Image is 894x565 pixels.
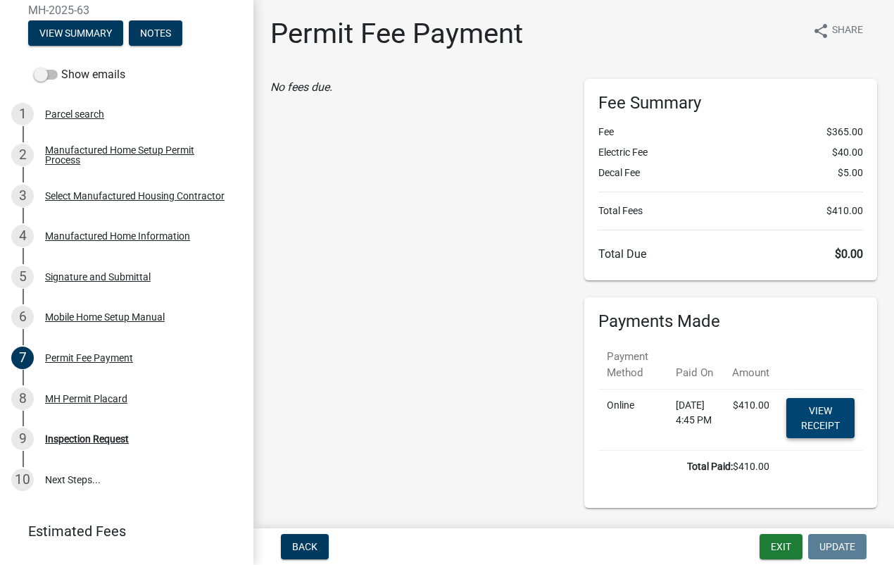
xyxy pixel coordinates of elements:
li: Fee [598,125,863,139]
th: Paid On [667,340,724,390]
span: $5.00 [838,166,863,180]
div: 1 [11,103,34,125]
div: 5 [11,266,34,288]
a: Estimated Fees [11,517,231,545]
div: Permit Fee Payment [45,353,133,363]
button: Back [281,534,329,559]
wm-modal-confirm: Summary [28,28,123,39]
b: Total Paid: [687,461,733,472]
div: 10 [11,468,34,491]
h6: Fee Summary [598,93,863,113]
div: 8 [11,387,34,410]
div: 7 [11,347,34,369]
i: No fees due. [270,80,332,94]
div: Manufactured Home Information [45,231,190,241]
label: Show emails [34,66,125,83]
div: Inspection Request [45,434,129,444]
h1: Permit Fee Payment [270,17,523,51]
span: $0.00 [835,247,863,261]
td: [DATE] 4:45 PM [667,390,724,451]
button: View Summary [28,20,123,46]
div: Parcel search [45,109,104,119]
div: Select Manufactured Housing Contractor [45,191,225,201]
span: Update [819,541,855,552]
button: shareShare [801,17,874,44]
button: Notes [129,20,182,46]
td: Online [598,390,667,451]
div: 4 [11,225,34,247]
span: MH-2025-63 [28,4,225,17]
li: Electric Fee [598,145,863,160]
button: Update [808,534,867,559]
th: Payment Method [598,340,667,390]
td: $410.00 [598,451,778,483]
a: View receipt [786,398,855,438]
div: Mobile Home Setup Manual [45,312,165,322]
button: Exit [760,534,802,559]
wm-modal-confirm: Notes [129,28,182,39]
div: Manufactured Home Setup Permit Process [45,145,231,165]
div: 2 [11,144,34,166]
span: $410.00 [826,204,863,218]
th: Amount [724,340,778,390]
span: Share [832,23,863,39]
td: $410.00 [724,390,778,451]
div: 6 [11,306,34,328]
div: MH Permit Placard [45,394,127,404]
h6: Payments Made [598,311,863,332]
div: 3 [11,185,34,207]
span: Back [292,541,317,552]
li: Total Fees [598,204,863,218]
i: share [812,23,829,39]
span: $40.00 [832,145,863,160]
li: Decal Fee [598,166,863,180]
div: Signature and Submittal [45,272,151,282]
div: 9 [11,428,34,450]
span: $365.00 [826,125,863,139]
h6: Total Due [598,247,863,261]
